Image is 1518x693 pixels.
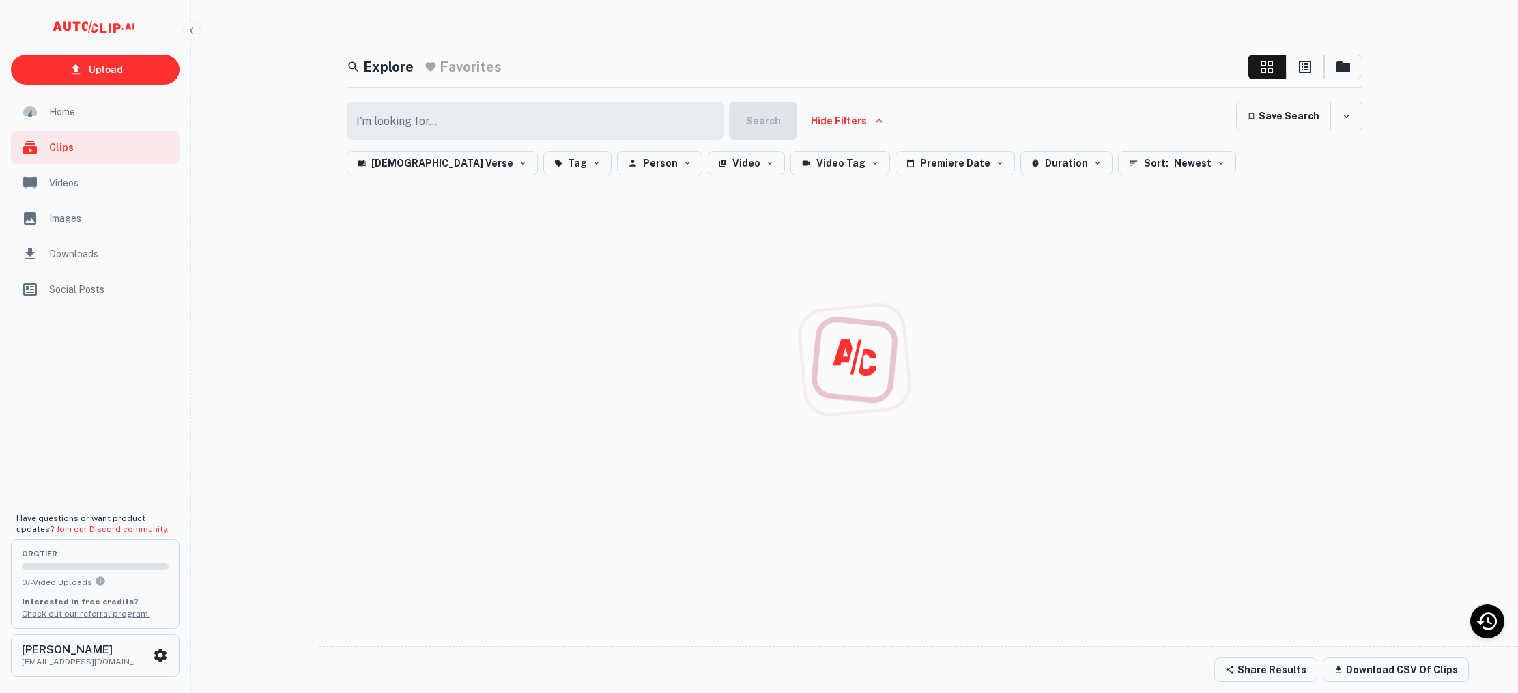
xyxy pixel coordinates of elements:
[56,524,169,534] a: Join our Discord community.
[22,576,169,589] p: 0 / - Video Uploads
[1020,151,1113,175] button: Duration
[11,238,180,270] a: Downloads
[790,151,890,175] button: Video Tag
[11,55,180,85] a: Upload
[22,595,169,608] p: Interested in free credits?
[347,102,715,140] input: I'm looking for...
[11,634,180,677] button: [PERSON_NAME][EMAIL_ADDRESS][DOMAIN_NAME]
[22,645,145,655] h6: [PERSON_NAME]
[95,576,106,586] svg: You can upload 0 videos per month on the org tier. Upgrade to upload more.
[1174,155,1212,171] span: Newest
[1214,657,1317,682] button: Share Results
[363,57,414,77] h5: Explore
[896,151,1015,175] button: Premiere Date
[89,62,123,77] p: Upload
[1323,657,1469,682] button: Download CSV of clips
[708,151,785,175] button: Video
[16,513,169,534] span: Have questions or want product updates?
[22,609,150,619] a: Check out our referral program.
[617,151,702,175] button: Person
[49,211,171,226] span: Images
[1470,604,1504,638] div: Recent Activity
[1144,155,1169,171] span: Sort:
[22,550,169,558] span: org Tier
[49,282,171,297] span: Social Posts
[440,57,502,77] h5: Favorites
[347,151,538,175] button: [DEMOGRAPHIC_DATA] Verse
[49,104,171,119] span: Home
[1236,102,1330,130] button: Save Search
[11,539,180,628] button: orgTier0/-Video UploadsYou can upload 0 videos per month on the org tier. Upgrade to upload more....
[49,175,171,190] span: Videos
[11,96,180,128] a: Home
[11,131,180,164] a: Clips
[543,151,612,175] button: Tag
[803,102,891,140] button: Hide Filters
[1118,151,1236,175] button: Sort: Newest
[11,167,180,199] a: Videos
[11,202,180,235] a: Images
[49,246,171,261] span: Downloads
[49,140,171,155] span: Clips
[22,655,145,668] p: [EMAIL_ADDRESS][DOMAIN_NAME]
[11,273,180,306] a: Social Posts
